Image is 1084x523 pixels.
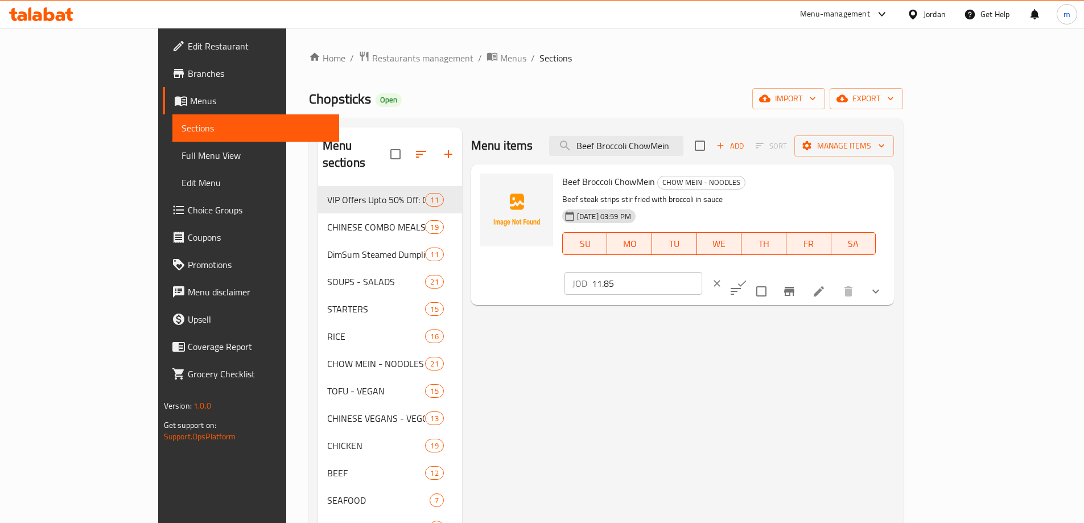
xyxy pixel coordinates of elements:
[163,306,339,333] a: Upsell
[384,142,407,166] span: Select all sections
[163,333,339,360] a: Coverage Report
[188,312,330,326] span: Upsell
[426,359,443,369] span: 21
[318,432,462,459] div: CHICKEN19
[188,203,330,217] span: Choice Groups
[318,377,462,405] div: TOFU - VEGAN15
[831,232,876,255] button: SA
[327,275,426,289] div: SOUPS - SALADS
[803,139,885,153] span: Manage items
[318,459,462,487] div: BEEF12
[350,51,354,65] li: /
[572,211,636,222] span: [DATE] 03:59 PM
[318,295,462,323] div: STARTERS15
[425,466,443,480] div: items
[327,248,426,261] div: DimSum Steamed Dumplings -Potstickers
[549,136,683,156] input: search
[318,487,462,514] div: SEAFOOD7
[163,196,339,224] a: Choice Groups
[188,258,330,271] span: Promotions
[425,357,443,370] div: items
[786,232,831,255] button: FR
[592,272,702,295] input: Please enter price
[924,8,946,20] div: Jordan
[426,195,443,205] span: 11
[702,236,737,252] span: WE
[426,468,443,479] span: 12
[318,213,462,241] div: CHINESE COMBO MEALS19
[182,149,330,162] span: Full Menu View
[425,302,443,316] div: items
[182,121,330,135] span: Sections
[704,271,729,296] button: clear
[188,230,330,244] span: Coupons
[188,67,330,80] span: Branches
[163,32,339,60] a: Edit Restaurant
[190,94,330,108] span: Menus
[761,92,816,106] span: import
[500,51,526,65] span: Menus
[729,271,755,296] button: ok
[172,142,339,169] a: Full Menu View
[318,268,462,295] div: SOUPS - SALADS21
[426,440,443,451] span: 19
[562,173,655,190] span: Beef Broccoli ChowMein
[562,232,608,255] button: SU
[327,357,426,370] span: CHOW MEIN - NOODLES
[426,249,443,260] span: 11
[688,134,712,158] span: Select section
[327,411,426,425] span: CHINESE VEGANS - VEGGIE
[572,277,587,290] p: JOD
[426,331,443,342] span: 16
[425,384,443,398] div: items
[539,51,572,65] span: Sections
[163,224,339,251] a: Coupons
[430,495,443,506] span: 7
[318,241,462,268] div: DimSum Steamed Dumplings -Potstickers11
[327,439,426,452] span: CHICKEN
[164,398,192,413] span: Version:
[836,236,872,252] span: SA
[372,51,473,65] span: Restaurants management
[426,277,443,287] span: 21
[309,86,371,112] span: Chopsticks
[425,411,443,425] div: items
[812,285,826,298] a: Edit menu item
[182,176,330,190] span: Edit Menu
[323,137,390,171] h2: Menu sections
[715,139,745,153] span: Add
[327,302,426,316] div: STARTERS
[172,169,339,196] a: Edit Menu
[327,493,430,507] div: SEAFOOD
[862,278,889,305] button: show more
[607,232,652,255] button: MO
[318,186,462,213] div: VIP Offers Upto 50% Off: CHINESE-SUSHI11
[749,279,773,303] span: Select to update
[426,386,443,397] span: 15
[318,350,462,377] div: CHOW MEIN - NOODLES21
[435,141,462,168] button: Add section
[327,466,426,480] span: BEEF
[835,278,862,305] button: delete
[776,278,803,305] button: Branch-specific-item
[425,439,443,452] div: items
[794,135,894,157] button: Manage items
[480,174,553,246] img: Beef Broccoli ChowMein
[425,330,443,343] div: items
[327,330,426,343] span: RICE
[358,51,473,65] a: Restaurants management
[188,39,330,53] span: Edit Restaurant
[657,236,693,252] span: TU
[327,384,426,398] span: TOFU - VEGAN
[658,176,745,189] span: CHOW MEIN - NOODLES
[425,248,443,261] div: items
[188,367,330,381] span: Grocery Checklist
[327,193,426,207] div: VIP Offers Upto 50% Off: CHINESE-SUSHI
[752,88,825,109] button: import
[376,95,402,105] span: Open
[318,323,462,350] div: RICE16
[1064,8,1070,20] span: m
[741,232,786,255] button: TH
